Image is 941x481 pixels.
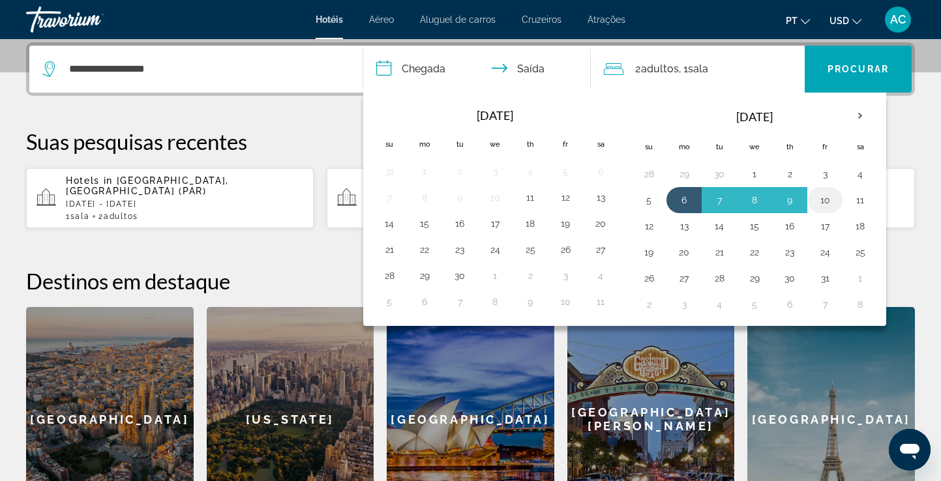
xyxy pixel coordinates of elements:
button: Day 6 [414,293,435,311]
th: [DATE] [407,101,583,130]
button: Day 26 [555,241,576,259]
button: Day 11 [520,188,541,207]
button: Check in and out dates [363,46,590,93]
button: Day 17 [485,214,505,233]
button: Day 9 [449,188,470,207]
span: 2 [635,60,679,78]
button: Day 9 [520,293,541,311]
button: Day 15 [414,214,435,233]
button: Day 22 [744,243,765,261]
a: Cruzeiros [522,14,561,25]
button: Hotels in [GEOGRAPHIC_DATA], [GEOGRAPHIC_DATA] (PAR)[DATE] - [DATE]1Sala2Adultos [26,168,314,229]
button: Day 23 [449,241,470,259]
button: Day 25 [850,243,871,261]
button: Day 10 [814,191,835,209]
h2: Destinos em destaque [26,268,915,294]
button: Day 2 [449,162,470,181]
a: Aéreo [369,14,394,25]
a: Hotéis [316,14,343,25]
span: 1 [66,212,89,221]
button: Day 1 [850,269,871,287]
button: Day 20 [674,243,695,261]
button: Day 6 [590,162,611,181]
span: Procurar [828,64,889,74]
button: Day 2 [779,165,800,183]
button: Day 29 [414,267,435,285]
button: Day 1 [485,267,505,285]
a: Aluguel de carros [420,14,496,25]
span: USD [829,16,849,26]
p: Suas pesquisas recentes [26,128,915,154]
button: Day 29 [674,165,695,183]
button: Day 7 [814,295,835,313]
button: Day 10 [555,293,576,311]
button: Day 14 [379,214,400,233]
button: Day 1 [744,165,765,183]
button: Day 3 [485,162,505,181]
button: Day 30 [709,165,730,183]
button: Day 19 [638,243,659,261]
button: Hotels in [GEOGRAPHIC_DATA], [GEOGRAPHIC_DATA] (BIO)[DATE] - [DATE]1Sala2Adultos [327,168,614,229]
button: Day 5 [379,293,400,311]
span: Sala [688,63,708,75]
span: 2 [98,212,138,221]
button: Day 8 [414,188,435,207]
button: Day 5 [744,295,765,313]
button: User Menu [881,6,915,33]
a: Travorium [26,3,157,36]
button: Day 4 [520,162,541,181]
button: Day 21 [379,241,400,259]
button: Day 13 [590,188,611,207]
button: Day 18 [520,214,541,233]
button: Day 26 [638,269,659,287]
button: Day 8 [485,293,505,311]
button: Day 15 [744,217,765,235]
button: Day 6 [674,191,695,209]
span: [GEOGRAPHIC_DATA], [GEOGRAPHIC_DATA] (PAR) [66,175,229,196]
button: Day 28 [638,165,659,183]
iframe: Botão para abrir a janela de mensagens [889,429,931,471]
button: Day 24 [814,243,835,261]
button: Day 5 [555,162,576,181]
button: Day 9 [779,191,800,209]
th: [DATE] [666,101,843,132]
button: Day 16 [779,217,800,235]
button: Day 2 [520,267,541,285]
button: Day 17 [814,217,835,235]
button: Day 18 [850,217,871,235]
span: AC [890,13,906,26]
button: Day 5 [638,191,659,209]
button: Day 4 [590,267,611,285]
button: Day 25 [520,241,541,259]
a: Atrações [588,14,625,25]
button: Day 29 [744,269,765,287]
button: Day 3 [674,295,695,313]
span: pt [786,16,798,26]
button: Day 23 [779,243,800,261]
button: Day 8 [744,191,765,209]
button: Day 30 [449,267,470,285]
span: Hotels in [66,175,113,186]
button: Day 19 [555,214,576,233]
button: Day 14 [709,217,730,235]
button: Day 12 [555,188,576,207]
button: Day 24 [485,241,505,259]
button: Day 11 [850,191,871,209]
span: , 1 [679,60,708,78]
button: Day 11 [590,293,611,311]
button: Day 28 [709,269,730,287]
button: Day 12 [638,217,659,235]
button: Day 7 [379,188,400,207]
button: Day 31 [814,269,835,287]
button: Day 27 [674,269,695,287]
button: Day 6 [779,295,800,313]
span: Adultos [641,63,679,75]
button: Day 30 [779,269,800,287]
button: Day 3 [814,165,835,183]
div: Search widget [29,46,912,93]
button: Day 7 [709,191,730,209]
button: Day 20 [590,214,611,233]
